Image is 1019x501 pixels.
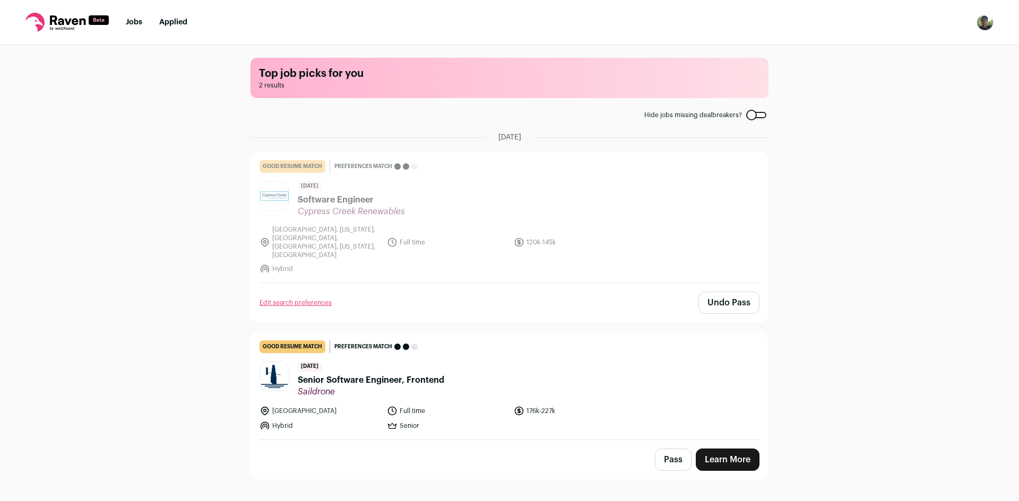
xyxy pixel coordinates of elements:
span: Cypress Creek Renewables [298,206,405,217]
li: Hybrid [260,263,381,274]
a: Edit search preferences [260,298,332,307]
li: 176k-227k [514,406,635,416]
img: 67384acc36e7be3b5914db4db30775a0337c008e8d921a796b36ab90b343a4fa.png [260,191,289,200]
li: [GEOGRAPHIC_DATA], [US_STATE], [GEOGRAPHIC_DATA], [GEOGRAPHIC_DATA], [US_STATE], [GEOGRAPHIC_DATA] [260,225,381,259]
span: Senior Software Engineer, Frontend [298,374,444,386]
button: Pass [655,449,692,471]
span: Preferences match [334,161,392,172]
a: Applied [159,19,187,26]
img: 4a7fd59c2d8efa5fd08ee78e00df42440f4b3474a1e6721dd3ed3e24fd9a16bc.jpg [260,362,289,391]
span: Saildrone [298,386,444,397]
div: good resume match [260,160,325,173]
span: 2 results [259,81,760,90]
span: [DATE] [298,181,322,191]
span: [DATE] [298,362,322,372]
button: Undo Pass [698,292,759,314]
a: good resume match Preferences match [DATE] Software Engineer Cypress Creek Renewables [GEOGRAPHIC... [251,152,768,283]
a: Jobs [126,19,142,26]
a: good resume match Preferences match [DATE] Senior Software Engineer, Frontend Saildrone [GEOGRAPH... [251,332,768,440]
div: good resume match [260,340,325,353]
img: 10216056-medium_jpg [977,14,994,31]
li: 120k-145k [514,225,635,259]
a: Learn More [696,449,759,471]
li: [GEOGRAPHIC_DATA] [260,406,381,416]
button: Open dropdown [977,14,994,31]
li: Hybrid [260,420,381,431]
span: [DATE] [498,132,521,143]
li: Senior [387,420,508,431]
span: Preferences match [334,341,392,352]
h1: Top job picks for you [259,66,760,81]
li: Full time [387,406,508,416]
li: Full time [387,225,508,259]
span: Software Engineer [298,194,405,206]
span: Hide jobs missing dealbreakers? [644,111,742,119]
